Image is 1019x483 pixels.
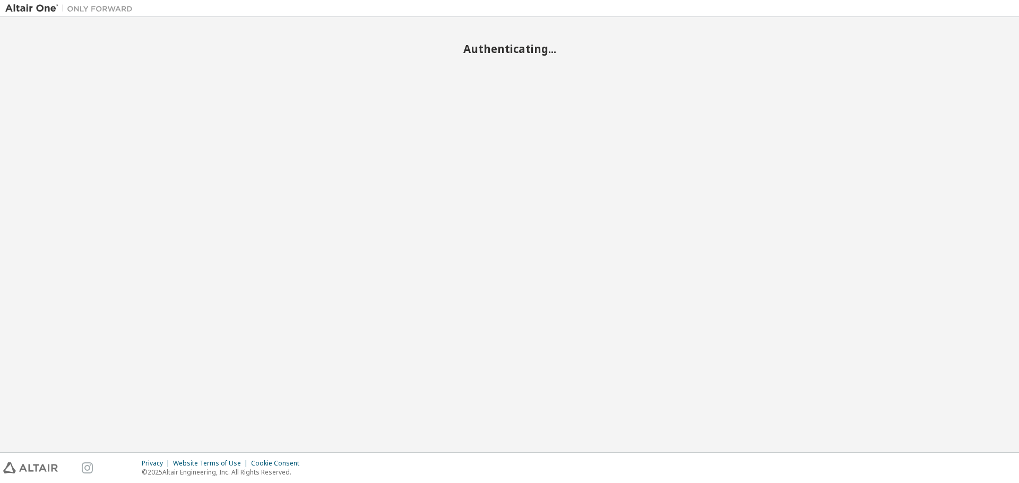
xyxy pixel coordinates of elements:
[173,459,251,468] div: Website Terms of Use
[82,462,93,473] img: instagram.svg
[3,462,58,473] img: altair_logo.svg
[142,459,173,468] div: Privacy
[5,3,138,14] img: Altair One
[142,468,306,477] p: © 2025 Altair Engineering, Inc. All Rights Reserved.
[5,42,1014,56] h2: Authenticating...
[251,459,306,468] div: Cookie Consent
